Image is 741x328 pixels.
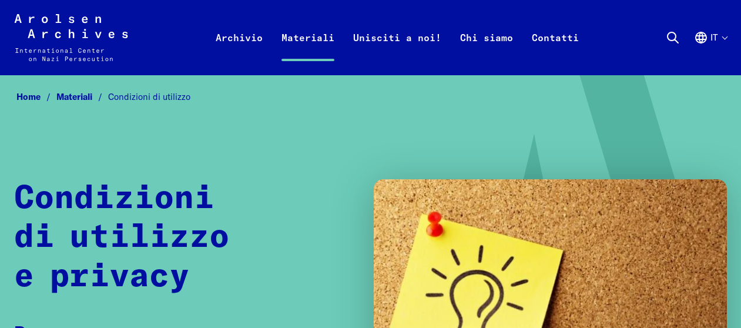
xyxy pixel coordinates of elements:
a: Archivio [206,28,272,75]
a: Contatti [522,28,588,75]
span: Condizioni di utilizzo [108,91,190,102]
a: Home [16,91,56,102]
nav: Primaria [206,14,588,61]
a: Materiali [272,28,344,75]
a: Chi siamo [451,28,522,75]
button: Italiano, selezione lingua [694,31,727,73]
a: Unisciti a noi! [344,28,451,75]
h1: Condizioni di utilizzo e privacy [14,179,350,297]
nav: Breadcrumb [14,88,727,106]
a: Materiali [56,91,108,102]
